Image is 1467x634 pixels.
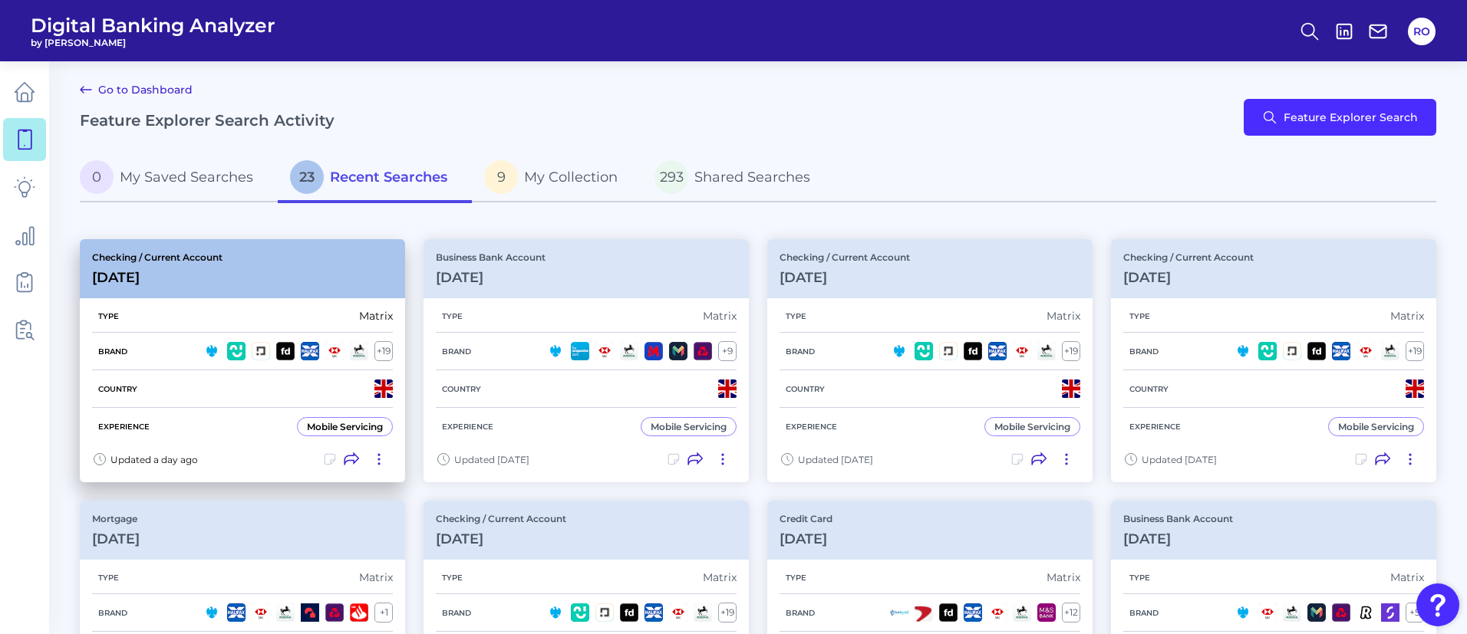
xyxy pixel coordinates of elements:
[1047,309,1080,323] div: Matrix
[694,169,810,186] span: Shared Searches
[436,251,546,263] p: Business Bank Account
[798,454,873,465] span: Updated [DATE]
[436,573,469,583] h5: Type
[359,309,393,323] div: Matrix
[436,347,477,356] h5: Brand
[780,608,821,618] h5: Brand
[92,384,143,394] h5: Country
[703,570,737,584] div: Matrix
[1142,454,1217,465] span: Updated [DATE]
[454,454,529,465] span: Updated [DATE]
[436,513,566,524] p: Checking / Current Account
[767,239,1093,482] a: Checking / Current Account[DATE]TypeMatrixBrand+19CountryExperienceMobile ServicingUpdated [DATE]
[1123,422,1187,432] h5: Experience
[484,160,518,194] span: 9
[780,422,843,432] h5: Experience
[290,160,324,194] span: 23
[330,169,447,186] span: Recent Searches
[642,154,835,203] a: 293Shared Searches
[1390,570,1424,584] div: Matrix
[80,154,278,203] a: 0My Saved Searches
[1062,341,1080,361] div: + 19
[1284,111,1418,123] span: Feature Explorer Search
[994,421,1070,432] div: Mobile Servicing
[654,160,688,194] span: 293
[1390,309,1424,323] div: Matrix
[780,347,821,356] h5: Brand
[31,14,275,37] span: Digital Banking Analyzer
[651,421,727,432] div: Mobile Servicing
[524,169,618,186] span: My Collection
[110,454,198,465] span: Updated a day ago
[1123,384,1175,394] h5: Country
[436,311,469,321] h5: Type
[718,603,737,623] div: + 19
[472,154,642,203] a: 9My Collection
[31,37,275,48] span: by [PERSON_NAME]
[436,531,566,547] h3: [DATE]
[120,169,253,186] span: My Saved Searches
[780,573,813,583] h5: Type
[1406,603,1424,623] div: + 5
[1408,18,1436,45] button: RO
[436,608,477,618] h5: Brand
[1062,603,1080,623] div: + 12
[1123,251,1254,263] p: Checking / Current Account
[80,160,114,194] span: 0
[92,422,156,432] h5: Experience
[780,513,832,524] p: Credit Card
[374,603,393,623] div: + 1
[374,341,393,361] div: + 19
[424,239,749,482] a: Business Bank Account[DATE]TypeMatrixBrand+9CountryExperienceMobile ServicingUpdated [DATE]
[1111,239,1436,482] a: Checking / Current Account[DATE]TypeMatrixBrand+19CountryExperienceMobile ServicingUpdated [DATE]
[92,608,134,618] h5: Brand
[780,311,813,321] h5: Type
[780,531,832,547] h3: [DATE]
[92,531,140,547] h3: [DATE]
[307,421,383,432] div: Mobile Servicing
[92,573,125,583] h5: Type
[1244,99,1436,136] button: Feature Explorer Search
[1123,347,1165,356] h5: Brand
[80,111,335,130] h2: Feature Explorer Search Activity
[359,570,393,584] div: Matrix
[436,422,499,432] h5: Experience
[92,269,223,286] h3: [DATE]
[1123,531,1233,547] h3: [DATE]
[1047,570,1080,584] div: Matrix
[780,269,910,286] h3: [DATE]
[436,269,546,286] h3: [DATE]
[92,513,140,524] p: Mortgage
[1123,269,1254,286] h3: [DATE]
[1338,421,1414,432] div: Mobile Servicing
[278,154,472,203] a: 23Recent Searches
[1123,608,1165,618] h5: Brand
[92,251,223,263] p: Checking / Current Account
[1123,573,1156,583] h5: Type
[80,239,405,482] a: Checking / Current Account[DATE]TypeMatrixBrand+19CountryExperienceMobile ServicingUpdated a day ago
[1123,513,1233,524] p: Business Bank Account
[1123,311,1156,321] h5: Type
[780,384,831,394] h5: Country
[80,80,193,99] a: Go to Dashboard
[436,384,487,394] h5: Country
[718,341,737,361] div: + 9
[1416,583,1459,626] button: Open Resource Center
[1406,341,1424,361] div: + 19
[703,309,737,323] div: Matrix
[92,347,134,356] h5: Brand
[92,311,125,321] h5: Type
[780,251,910,263] p: Checking / Current Account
